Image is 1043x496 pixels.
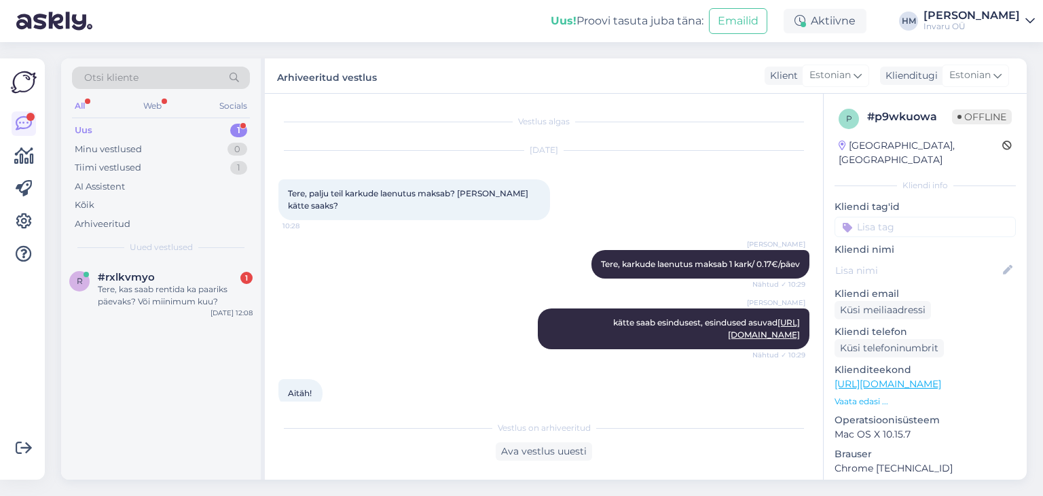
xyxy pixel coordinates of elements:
[75,161,141,175] div: Tiimi vestlused
[835,447,1016,461] p: Brauser
[839,139,1002,167] div: [GEOGRAPHIC_DATA], [GEOGRAPHIC_DATA]
[752,350,805,360] span: Nähtud ✓ 10:29
[277,67,377,85] label: Arhiveeritud vestlus
[835,179,1016,192] div: Kliendi info
[75,143,142,156] div: Minu vestlused
[75,217,130,231] div: Arhiveeritud
[880,69,938,83] div: Klienditugi
[835,200,1016,214] p: Kliendi tag'id
[923,10,1020,21] div: [PERSON_NAME]
[498,422,591,434] span: Vestlus on arhiveeritud
[551,13,703,29] div: Proovi tasuta juba täna:
[278,116,809,128] div: Vestlus algas
[217,97,250,115] div: Socials
[11,69,37,95] img: Askly Logo
[923,21,1020,32] div: Invaru OÜ
[72,97,88,115] div: All
[835,287,1016,301] p: Kliendi email
[75,124,92,137] div: Uus
[835,427,1016,442] p: Mac OS X 10.15.7
[923,10,1035,32] a: [PERSON_NAME]Invaru OÜ
[835,413,1016,427] p: Operatsioonisüsteem
[835,301,931,319] div: Küsi meiliaadressi
[613,317,800,340] span: kätte saab esindusest, esindused asuvad
[835,325,1016,339] p: Kliendi telefon
[84,71,139,85] span: Otsi kliente
[835,339,944,357] div: Küsi telefoninumbrit
[98,283,253,308] div: Tere, kas saab rentida ka paariks päevaks? Või miinimum kuu?
[784,9,866,33] div: Aktiivne
[835,395,1016,408] p: Vaata edasi ...
[75,198,94,212] div: Kõik
[496,442,592,461] div: Ava vestlus uuesti
[835,461,1016,476] p: Chrome [TECHNICAL_ID]
[141,97,164,115] div: Web
[835,243,1016,257] p: Kliendi nimi
[835,378,941,390] a: [URL][DOMAIN_NAME]
[835,263,1000,278] input: Lisa nimi
[288,388,312,398] span: Aitäh!
[949,68,991,83] span: Estonian
[747,239,805,249] span: [PERSON_NAME]
[899,12,918,31] div: HM
[230,161,247,175] div: 1
[98,271,155,283] span: #rxlkvmyo
[835,363,1016,377] p: Klienditeekond
[835,217,1016,237] input: Lisa tag
[278,144,809,156] div: [DATE]
[752,279,805,289] span: Nähtud ✓ 10:29
[765,69,798,83] div: Klient
[130,241,193,253] span: Uued vestlused
[240,272,253,284] div: 1
[601,259,800,269] span: Tere, karkude laenutus maksab 1 kark/ 0.17€/päev
[282,221,333,231] span: 10:28
[709,8,767,34] button: Emailid
[551,14,577,27] b: Uus!
[747,298,805,308] span: [PERSON_NAME]
[846,113,852,124] span: p
[75,180,125,194] div: AI Assistent
[809,68,851,83] span: Estonian
[211,308,253,318] div: [DATE] 12:08
[288,188,530,211] span: Tere, palju teil karkude laenutus maksab? [PERSON_NAME] kätte saaks?
[867,109,952,125] div: # p9wkuowa
[77,276,83,286] span: r
[230,124,247,137] div: 1
[227,143,247,156] div: 0
[952,109,1012,124] span: Offline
